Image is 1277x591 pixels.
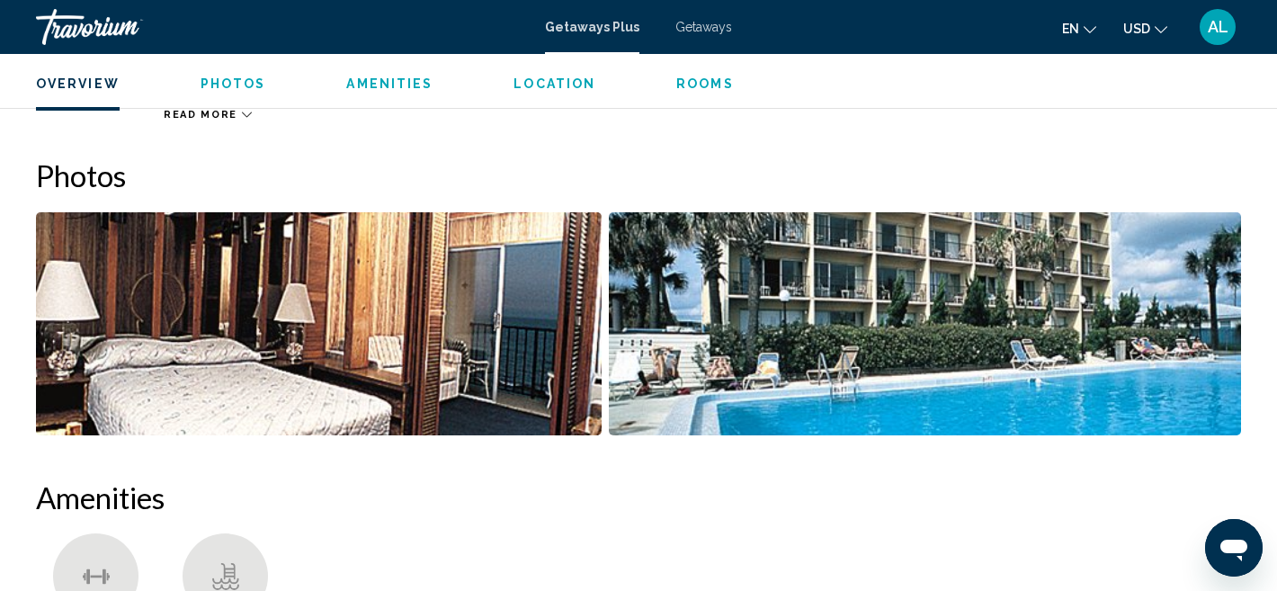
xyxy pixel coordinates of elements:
[1208,18,1228,36] span: AL
[609,211,1242,436] button: Open full-screen image slider
[164,108,252,121] button: Read more
[36,157,1241,193] h2: Photos
[1123,22,1150,36] span: USD
[201,76,266,92] button: Photos
[346,76,433,92] button: Amenities
[1062,15,1096,41] button: Change language
[675,20,732,34] a: Getaways
[36,76,120,92] button: Overview
[513,76,595,92] button: Location
[545,20,639,34] a: Getaways Plus
[513,76,595,91] span: Location
[1194,8,1241,46] button: User Menu
[201,76,266,91] span: Photos
[1062,22,1079,36] span: en
[36,76,120,91] span: Overview
[346,76,433,91] span: Amenities
[1205,519,1263,577] iframe: Button to launch messaging window
[676,76,734,92] button: Rooms
[36,211,602,436] button: Open full-screen image slider
[164,109,237,121] span: Read more
[36,9,527,45] a: Travorium
[36,479,1241,515] h2: Amenities
[1123,15,1167,41] button: Change currency
[676,76,734,91] span: Rooms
